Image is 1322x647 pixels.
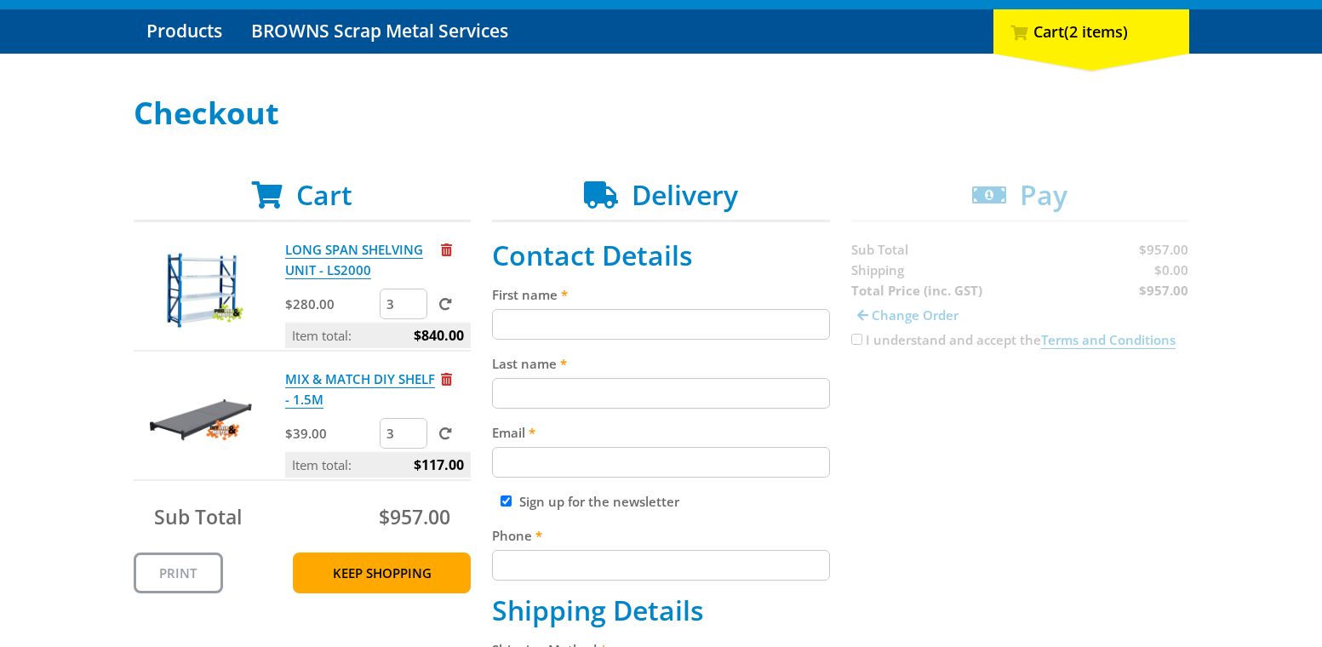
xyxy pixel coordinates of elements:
p: Item total: [285,323,471,348]
input: Please enter your first name. [492,309,830,340]
label: Last name [492,353,830,374]
label: Phone [492,525,830,546]
a: MIX & MATCH DIY SHELF - 1.5M [285,370,435,409]
a: Print [134,553,223,593]
p: $280.00 [285,294,376,314]
a: Go to the Products page [134,9,235,54]
img: MIX & MATCH DIY SHELF - 1.5M [150,369,252,471]
span: Cart [296,176,352,213]
span: $117.00 [414,452,464,478]
input: Please enter your telephone number. [492,550,830,581]
span: Sub Total [154,503,242,530]
div: Cart [993,9,1189,54]
h1: Checkout [134,96,1189,130]
span: $840.00 [414,323,464,348]
h2: Contact Details [492,239,830,272]
span: (2 items) [1064,21,1128,42]
label: First name [492,284,830,305]
p: $39.00 [285,423,376,444]
a: Remove from cart [441,241,452,258]
a: Keep Shopping [293,553,471,593]
a: Remove from cart [441,370,452,387]
input: Please enter your last name. [492,378,830,409]
label: Email [492,422,830,443]
h2: Shipping Details [492,594,830,627]
label: Sign up for the newsletter [519,493,679,510]
a: LONG SPAN SHELVING UNIT - LS2000 [285,241,423,279]
span: $957.00 [379,503,450,530]
p: Item total: [285,452,471,478]
input: Please enter your email address. [492,447,830,478]
img: LONG SPAN SHELVING UNIT - LS2000 [150,239,252,341]
a: Go to the BROWNS Scrap Metal Services page [238,9,521,54]
span: Delivery [632,176,738,213]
